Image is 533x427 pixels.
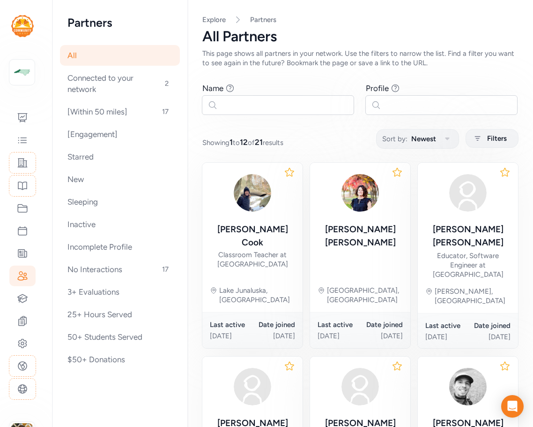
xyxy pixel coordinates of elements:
div: [DATE] [318,331,360,341]
div: Open Intercom Messenger [501,395,524,418]
div: Inactive [60,214,180,235]
div: All Partners [202,28,518,45]
img: logo [11,15,34,37]
div: Date joined [468,321,511,330]
a: Explore [202,15,226,24]
div: All [60,45,180,66]
nav: Breadcrumb [202,15,518,24]
div: Profile [366,83,389,94]
div: Name [202,83,223,94]
img: 0nsQcU7zRjy2feevQjMI [338,170,383,215]
div: [DATE] [210,331,252,341]
img: avatar38fbb18c.svg [445,170,490,215]
div: $50+ Donations [60,349,180,370]
div: No Interactions [60,259,180,280]
div: Date joined [360,320,403,329]
button: Sort by:Newest [376,129,459,149]
span: 17 [158,106,172,117]
div: Incomplete Profile [60,236,180,257]
h2: Partners [67,15,172,30]
div: [DATE] [360,331,403,341]
span: 12 [240,137,248,147]
div: [Within 50 miles] [60,101,180,122]
div: Classroom Teacher at [GEOGRAPHIC_DATA] [210,250,295,269]
span: Sort by: [382,133,407,145]
span: 2 [161,78,172,89]
div: [PERSON_NAME] Cook [210,223,295,249]
span: Newest [411,133,436,145]
div: Lake Junaluska, [GEOGRAPHIC_DATA] [219,286,295,305]
div: 25+ Hours Served [60,304,180,325]
div: Last active [318,320,360,329]
img: logo [12,62,32,83]
div: [PERSON_NAME] [PERSON_NAME] [425,223,511,249]
a: Partners [250,15,276,24]
div: Educator, Software Engineer at [GEOGRAPHIC_DATA] [425,251,511,279]
div: Sleeping [60,191,180,212]
img: GYJDSOGSDKja5FZ4hWg2 [445,364,490,409]
div: [Engagement] [60,124,180,145]
div: 3+ Evaluations [60,282,180,302]
div: New [60,169,180,190]
div: [PERSON_NAME] [PERSON_NAME] [318,223,403,249]
span: 21 [255,137,263,147]
div: 50+ Students Served [60,327,180,347]
div: [DATE] [252,331,295,341]
span: 1 [229,137,233,147]
span: Filters [487,133,507,144]
span: Showing to of results [202,137,283,148]
img: gNYv6xRBRQ28qFVcounY [230,170,275,215]
div: [DATE] [425,332,468,342]
div: Starred [60,146,180,167]
img: avatar38fbb18c.svg [230,364,275,409]
div: [GEOGRAPHIC_DATA], [GEOGRAPHIC_DATA] [327,286,403,305]
div: Date joined [252,320,295,329]
div: This page shows all partners in your network. Use the filters to narrow the list. Find a filter y... [202,49,518,68]
div: [DATE] [468,332,511,342]
div: Last active [210,320,252,329]
div: [PERSON_NAME], [GEOGRAPHIC_DATA] [435,287,511,305]
div: Connected to your network [60,68,180,99]
img: avatar38fbb18c.svg [338,364,383,409]
span: 17 [158,264,172,275]
div: Last active [425,321,468,330]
